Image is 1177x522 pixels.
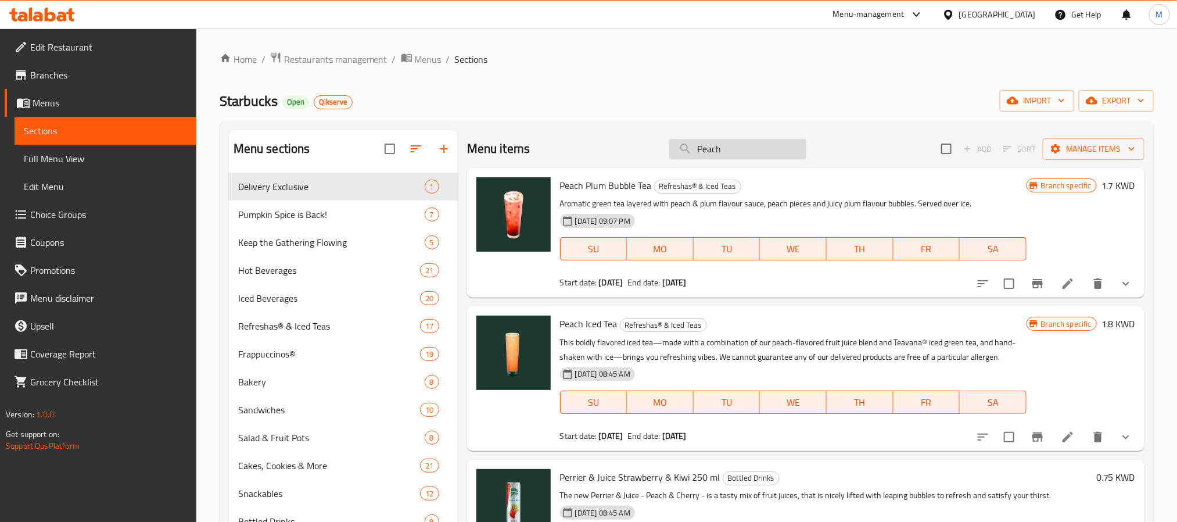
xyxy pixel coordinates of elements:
h2: Menu sections [234,140,310,158]
span: Start date: [560,428,597,444]
span: Menu disclaimer [30,291,187,305]
span: SU [565,394,622,411]
span: FR [898,394,956,411]
li: / [446,52,450,66]
button: Branch-specific-item [1024,423,1052,451]
div: Sandwiches [238,403,421,417]
span: TH [831,394,889,411]
button: sort-choices [969,423,997,451]
span: Select all sections [378,137,402,161]
div: Sandwiches10 [229,396,458,424]
a: Restaurants management [270,52,387,67]
div: items [425,431,439,445]
span: Sections [24,124,187,138]
a: Choice Groups [5,201,196,228]
b: [DATE] [662,275,687,290]
span: Select to update [997,425,1021,449]
button: delete [1084,423,1112,451]
h6: 0.75 KWD [1096,469,1135,485]
span: Pumpkin Spice is Back! [238,208,425,221]
span: FR [898,241,956,258]
div: Salad & Fruit Pots [238,431,425,445]
span: Hot Beverages [238,263,421,277]
span: Cakes, Cookies & More [238,459,421,473]
span: Bakery [238,375,425,389]
button: export [1079,90,1154,112]
span: [DATE] 09:07 PM [570,216,635,227]
button: SU [560,237,627,260]
span: End date: [627,275,660,290]
div: Keep the Gathering Flowing5 [229,228,458,256]
button: SU [560,391,627,414]
a: Edit Restaurant [5,33,196,61]
div: Refreshas® & Iced Teas [238,319,421,333]
span: Peach Plum Bubble Tea [560,177,652,194]
h2: Menu items [467,140,530,158]
div: items [420,263,439,277]
b: [DATE] [599,275,623,290]
span: 8 [425,432,439,444]
span: Branch specific [1036,180,1096,191]
div: Frappuccinos® [238,347,421,361]
button: import [1000,90,1074,112]
a: Upsell [5,312,196,340]
span: Sections [455,52,488,66]
button: TH [827,237,893,260]
li: / [261,52,265,66]
a: Sections [15,117,196,145]
span: 19 [421,349,438,360]
svg: Show Choices [1119,430,1133,444]
span: Version: [6,407,34,422]
span: Snackables [238,487,421,500]
img: Peach Plum Bubble Tea [476,177,551,252]
span: Perrier & Juice Strawberry & Kiwi 250 ml [560,469,720,486]
button: Branch-specific-item [1024,270,1052,298]
div: Bakery8 [229,368,458,396]
a: Menu disclaimer [5,284,196,312]
button: FR [893,391,960,414]
div: Delivery Exclusive [238,180,425,194]
input: search [669,139,806,159]
a: Edit menu item [1061,430,1075,444]
span: Start date: [560,275,597,290]
button: Manage items [1043,138,1144,160]
span: TU [698,241,756,258]
button: WE [760,391,827,414]
span: 7 [425,209,439,220]
a: Menus [401,52,442,67]
button: delete [1084,270,1112,298]
button: show more [1112,423,1140,451]
button: WE [760,237,827,260]
div: Refreshas® & Iced Teas17 [229,312,458,340]
span: TH [831,241,889,258]
div: items [425,208,439,221]
span: Coupons [30,235,187,249]
button: SA [960,237,1027,260]
div: Open [282,95,309,109]
span: 1 [425,181,439,192]
div: Pumpkin Spice is Back!7 [229,201,458,228]
li: / [392,52,396,66]
span: 1.0.0 [36,407,54,422]
span: [DATE] 08:45 AM [570,507,635,519]
span: Menus [33,96,187,110]
span: 10 [421,405,438,416]
h6: 1.8 KWD [1101,316,1135,332]
span: Iced Beverages [238,291,421,305]
span: Branches [30,68,187,82]
span: 17 [421,321,438,332]
svg: Show Choices [1119,277,1133,291]
div: items [420,487,439,500]
span: Select to update [997,271,1021,296]
h6: 1.7 KWD [1101,177,1135,194]
span: Promotions [30,263,187,277]
a: Edit Menu [15,173,196,201]
span: 5 [425,237,439,248]
img: Peach Iced Tea [476,316,551,390]
span: Starbucks [220,88,278,114]
span: 12 [421,488,438,499]
div: Keep the Gathering Flowing [238,235,425,249]
div: items [425,180,439,194]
